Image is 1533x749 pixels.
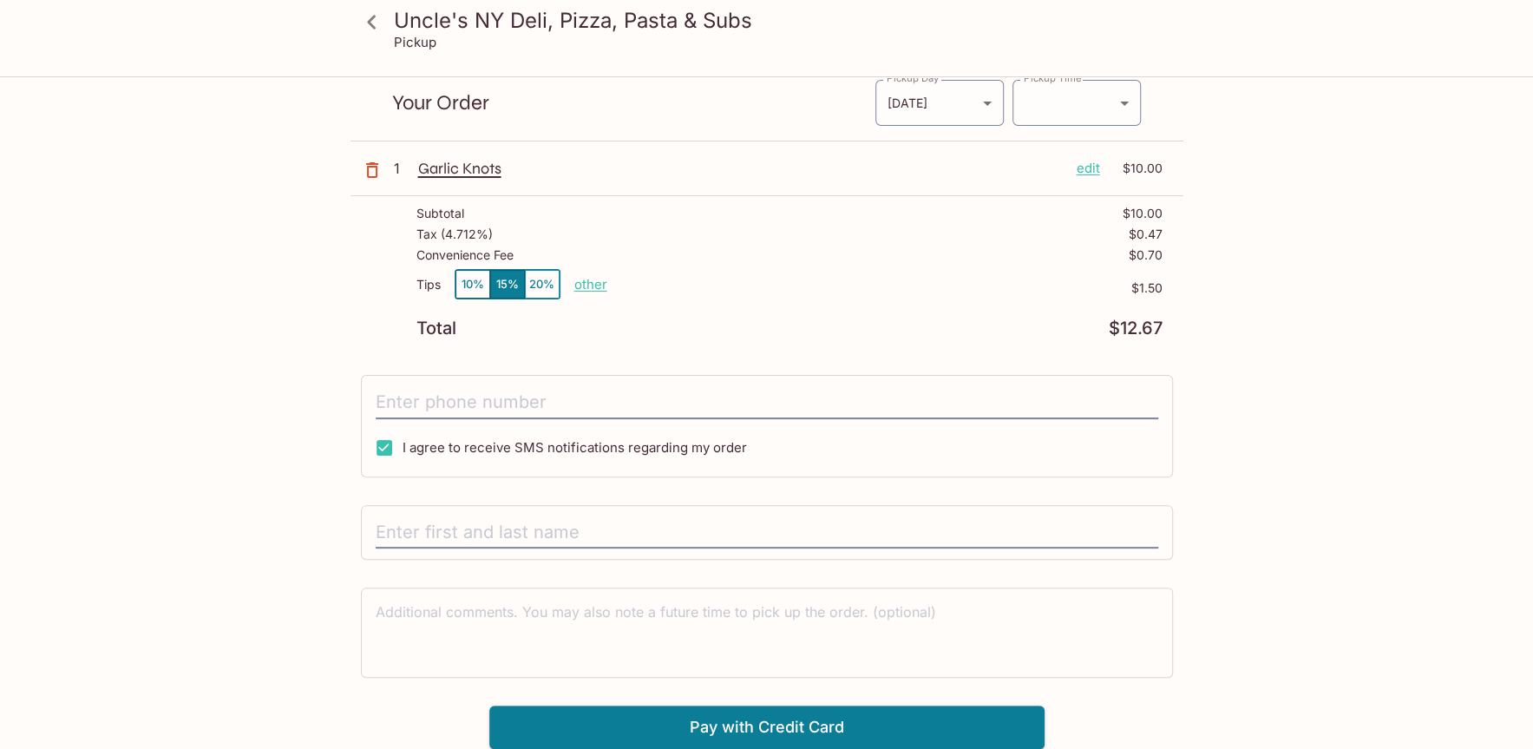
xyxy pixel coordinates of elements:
button: other [574,276,607,292]
input: Enter first and last name [376,516,1158,549]
label: Pickup Day [887,71,939,85]
p: $10.00 [1110,159,1163,178]
button: 15% [490,270,525,299]
p: Subtotal [416,207,464,220]
p: Your Order [392,95,875,111]
div: ​ [1012,80,1141,126]
button: 20% [525,270,560,299]
h3: Uncle's NY Deli, Pizza, Pasta & Subs [394,7,1169,34]
label: Pickup Time [1024,71,1082,85]
p: $10.00 [1123,207,1163,220]
p: edit [1077,159,1100,178]
p: 1 [394,159,411,178]
p: $1.50 [607,281,1163,295]
button: Pay with Credit Card [489,706,1045,749]
p: Pickup [394,34,436,50]
p: Tax ( 4.712% ) [416,227,493,241]
p: Convenience Fee [416,248,514,262]
p: $12.67 [1109,320,1163,337]
p: Total [416,320,456,337]
p: Garlic Knots [418,159,1063,178]
div: [DATE] [875,80,1004,126]
p: $0.47 [1129,227,1163,241]
p: $0.70 [1129,248,1163,262]
button: 10% [455,270,490,299]
input: Enter phone number [376,386,1158,419]
span: I agree to receive SMS notifications regarding my order [403,439,747,456]
p: Tips [416,278,441,292]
